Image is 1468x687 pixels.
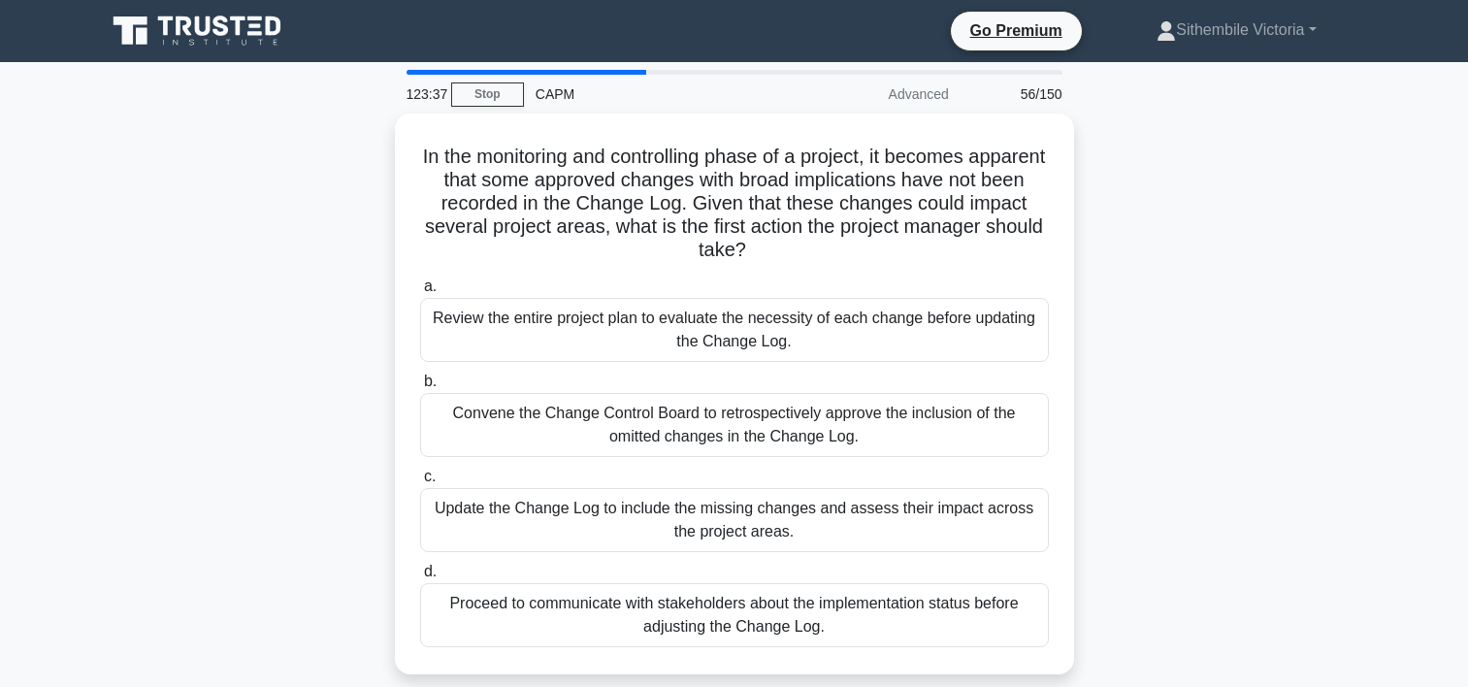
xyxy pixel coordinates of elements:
div: Advanced [791,75,961,114]
h5: In the monitoring and controlling phase of a project, it becomes apparent that some approved chan... [418,145,1051,263]
div: Review the entire project plan to evaluate the necessity of each change before updating the Chang... [420,298,1049,362]
span: b. [424,373,437,389]
a: Sithembile Victoria [1110,11,1362,49]
div: Convene the Change Control Board to retrospectively approve the inclusion of the omitted changes ... [420,393,1049,457]
a: Go Premium [959,18,1074,43]
div: Update the Change Log to include the missing changes and assess their impact across the project a... [420,488,1049,552]
div: 56/150 [961,75,1074,114]
a: Stop [451,82,524,107]
div: CAPM [524,75,791,114]
div: 123:37 [395,75,451,114]
span: c. [424,468,436,484]
span: d. [424,563,437,579]
div: Proceed to communicate with stakeholders about the implementation status before adjusting the Cha... [420,583,1049,647]
span: a. [424,278,437,294]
